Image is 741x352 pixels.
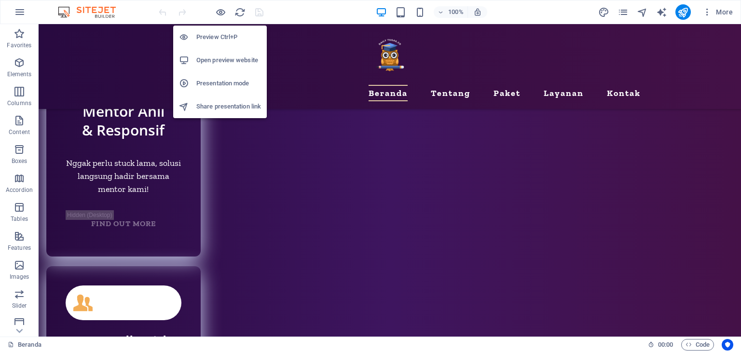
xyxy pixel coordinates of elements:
button: 100% [434,6,468,18]
i: Design (Ctrl+Alt+Y) [598,7,609,18]
h6: Open preview website [196,54,261,66]
i: Reload page [234,7,246,18]
button: pages [617,6,629,18]
p: Features [8,244,31,252]
p: Images [10,273,29,281]
p: Tables [11,215,28,223]
i: Pages (Ctrl+Alt+S) [617,7,629,18]
span: 00 00 [658,339,673,351]
button: reload [234,6,246,18]
h6: Share presentation link [196,101,261,112]
button: design [598,6,610,18]
i: On resize automatically adjust zoom level to fit chosen device. [473,8,482,16]
p: Accordion [6,186,33,194]
h6: Presentation mode [196,78,261,89]
p: Favorites [7,41,31,49]
span: : [665,341,666,348]
img: Editor Logo [55,6,128,18]
button: publish [675,4,691,20]
i: Publish [677,7,688,18]
button: Code [681,339,714,351]
h6: 100% [448,6,464,18]
p: Columns [7,99,31,107]
p: Elements [7,70,32,78]
p: Boxes [12,157,27,165]
a: Click to cancel selection. Double-click to open Pages [8,339,41,351]
p: Slider [12,302,27,310]
h6: Preview Ctrl+P [196,31,261,43]
i: Navigator [637,7,648,18]
button: navigator [637,6,648,18]
button: More [699,4,737,20]
i: AI Writer [656,7,667,18]
span: More [702,7,733,17]
p: Content [9,128,30,136]
button: text_generator [656,6,668,18]
span: Code [686,339,710,351]
h6: Session time [648,339,673,351]
button: Usercentrics [722,339,733,351]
